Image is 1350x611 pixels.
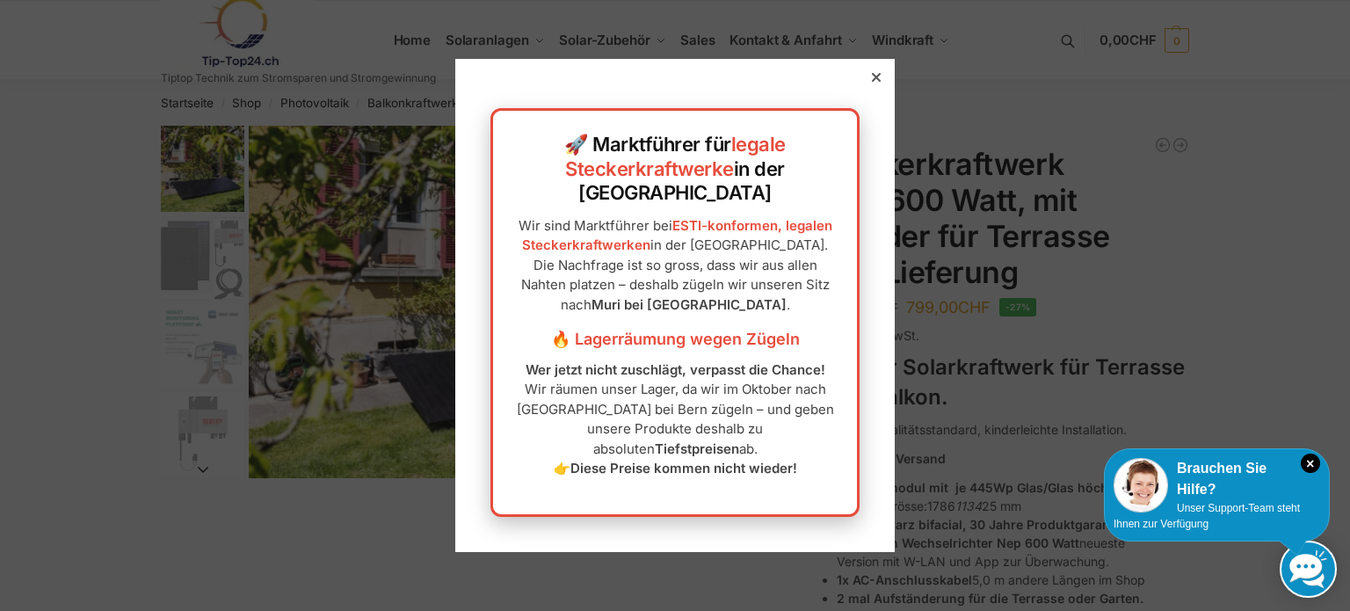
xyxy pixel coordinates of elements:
[511,360,839,479] p: Wir räumen unser Lager, da wir im Oktober nach [GEOGRAPHIC_DATA] bei Bern zügeln – und geben unse...
[522,217,832,254] a: ESTI-konformen, legalen Steckerkraftwerken
[511,216,839,316] p: Wir sind Marktführer bei in der [GEOGRAPHIC_DATA]. Die Nachfrage ist so gross, dass wir aus allen...
[1114,502,1300,530] span: Unser Support-Team steht Ihnen zur Verfügung
[655,440,739,457] strong: Tiefstpreisen
[1114,458,1168,513] img: Customer service
[570,460,797,476] strong: Diese Preise kommen nicht wieder!
[1301,454,1320,473] i: Schließen
[526,361,825,378] strong: Wer jetzt nicht zuschlägt, verpasst die Chance!
[1114,458,1320,500] div: Brauchen Sie Hilfe?
[592,296,787,313] strong: Muri bei [GEOGRAPHIC_DATA]
[511,328,839,351] h3: 🔥 Lagerräumung wegen Zügeln
[511,133,839,206] h2: 🚀 Marktführer für in der [GEOGRAPHIC_DATA]
[565,133,786,180] a: legale Steckerkraftwerke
